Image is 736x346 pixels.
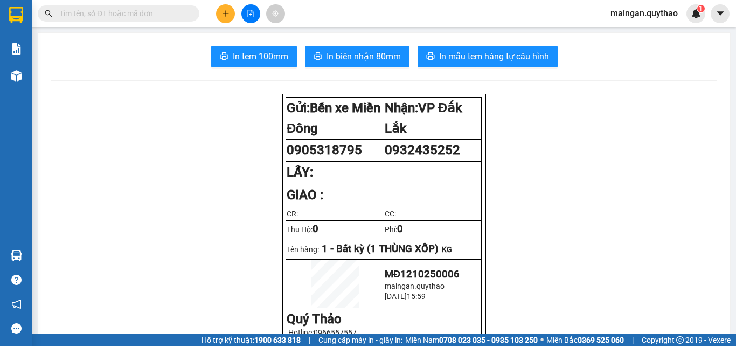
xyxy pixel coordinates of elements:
[241,4,260,23] button: file-add
[397,223,403,235] span: 0
[288,328,357,337] span: Hotline:
[578,336,624,344] strong: 0369 525 060
[11,70,22,82] img: warehouse-icon
[418,46,558,67] button: printerIn mẫu tem hàng tự cấu hình
[407,292,426,301] span: 15:59
[11,323,22,334] span: message
[602,6,686,20] span: maingan.quythao
[216,4,235,23] button: plus
[385,282,445,290] span: maingan.quythao
[233,50,288,63] span: In tem 100mm
[286,220,384,238] td: Thu Hộ:
[676,336,684,344] span: copyright
[385,100,462,136] strong: Nhận:
[546,334,624,346] span: Miền Bắc
[442,245,452,254] span: KG
[632,334,634,346] span: |
[222,10,230,17] span: plus
[385,100,462,136] span: VP Đắk Lắk
[314,328,357,337] span: 0966557557
[211,46,297,67] button: printerIn tem 100mm
[384,220,482,238] td: Phí:
[247,10,254,17] span: file-add
[11,43,22,55] img: solution-icon
[385,143,460,158] span: 0932435252
[699,5,703,12] span: 1
[716,9,725,18] span: caret-down
[45,10,52,17] span: search
[385,268,460,280] span: MĐ1210250006
[287,311,342,327] strong: Quý Thảo
[318,334,402,346] span: Cung cấp máy in - giấy in:
[287,143,362,158] span: 0905318795
[287,100,380,136] span: Bến xe Miền Đông
[59,8,186,19] input: Tìm tên, số ĐT hoặc mã đơn
[384,207,482,220] td: CC:
[691,9,701,18] img: icon-new-feature
[220,52,228,62] span: printer
[405,334,538,346] span: Miền Nam
[439,50,549,63] span: In mẫu tem hàng tự cấu hình
[11,275,22,285] span: question-circle
[272,10,279,17] span: aim
[287,187,323,202] strong: GIAO :
[287,165,313,180] strong: LẤY:
[202,334,301,346] span: Hỗ trợ kỹ thuật:
[309,334,310,346] span: |
[305,46,409,67] button: printerIn biên nhận 80mm
[287,243,481,255] p: Tên hàng:
[314,52,322,62] span: printer
[266,4,285,23] button: aim
[254,336,301,344] strong: 1900 633 818
[11,250,22,261] img: warehouse-icon
[313,223,318,235] span: 0
[711,4,730,23] button: caret-down
[426,52,435,62] span: printer
[287,100,380,136] strong: Gửi:
[11,299,22,309] span: notification
[322,243,439,255] span: 1 - Bất kỳ (1 THÙNG XỐP)
[327,50,401,63] span: In biên nhận 80mm
[697,5,705,12] sup: 1
[540,338,544,342] span: ⚪️
[286,207,384,220] td: CR:
[9,7,23,23] img: logo-vxr
[385,292,407,301] span: [DATE]
[439,336,538,344] strong: 0708 023 035 - 0935 103 250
